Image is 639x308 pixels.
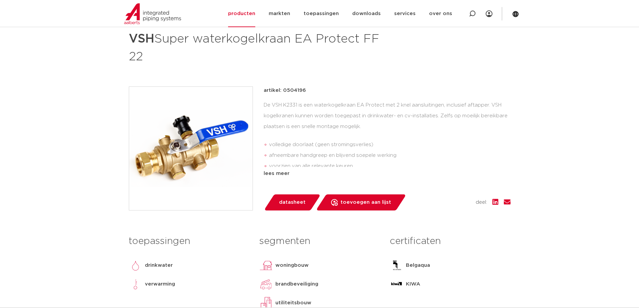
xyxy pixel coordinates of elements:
p: utiliteitsbouw [275,299,311,307]
h3: segmenten [259,235,380,248]
img: woningbouw [259,259,273,272]
div: De VSH K2331 is een waterkogelkraan EA Protect met 2 knel aansluitingen, inclusief aftapper. VSH ... [264,100,511,167]
h1: Super waterkogelkraan EA Protect FF 22 [129,29,381,65]
img: Belgaqua [390,259,403,272]
img: drinkwater [129,259,142,272]
p: drinkwater [145,261,173,269]
p: brandbeveiliging [275,280,318,288]
span: toevoegen aan lijst [340,197,391,208]
img: verwarming [129,278,142,291]
p: Belgaqua [406,261,430,269]
img: KIWA [390,278,403,291]
strong: VSH [129,33,154,45]
li: voorzien van alle relevante keuren [269,161,511,172]
h3: certificaten [390,235,510,248]
img: Product Image for VSH Super waterkogelkraan EA Protect FF 22 [129,87,253,210]
h3: toepassingen [129,235,249,248]
p: woningbouw [275,261,309,269]
li: volledige doorlaat (geen stromingsverlies) [269,139,511,150]
span: deel: [476,198,487,206]
div: lees meer [264,170,511,178]
li: afneembare handgreep en blijvend soepele werking [269,150,511,161]
span: datasheet [279,197,306,208]
p: KIWA [406,280,420,288]
a: datasheet [264,194,321,210]
p: artikel: 0504196 [264,86,306,95]
img: brandbeveiliging [259,278,273,291]
p: verwarming [145,280,175,288]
